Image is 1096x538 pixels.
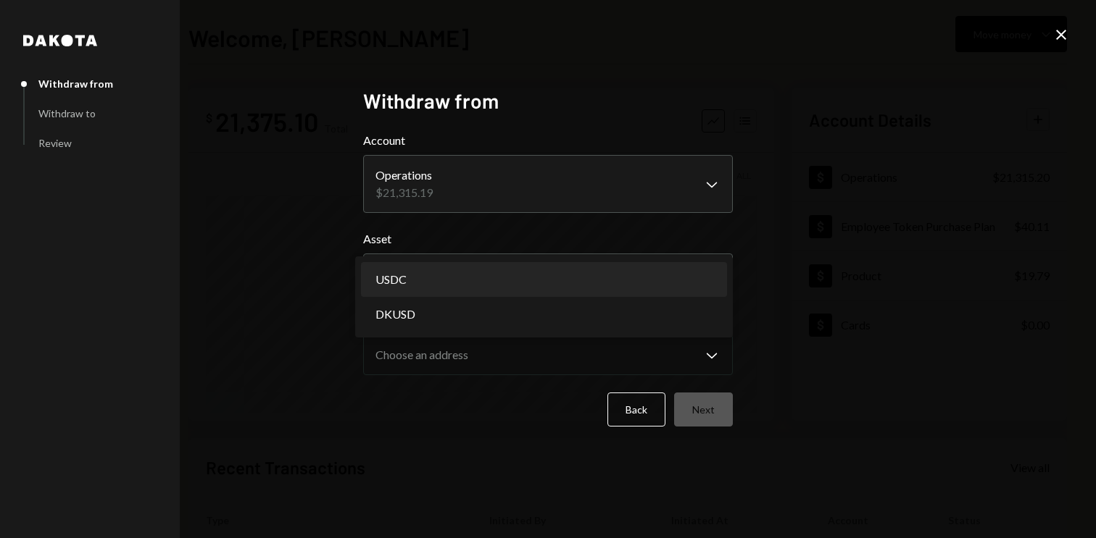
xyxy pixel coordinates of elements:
[363,335,733,375] button: Source Address
[363,132,733,149] label: Account
[363,230,733,248] label: Asset
[38,77,113,90] div: Withdraw from
[363,253,733,294] button: Asset
[363,155,733,213] button: Account
[375,306,415,323] span: DKUSD
[607,392,665,426] button: Back
[38,107,96,119] div: Withdraw to
[363,87,733,115] h2: Withdraw from
[38,137,72,149] div: Review
[375,271,407,288] span: USDC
